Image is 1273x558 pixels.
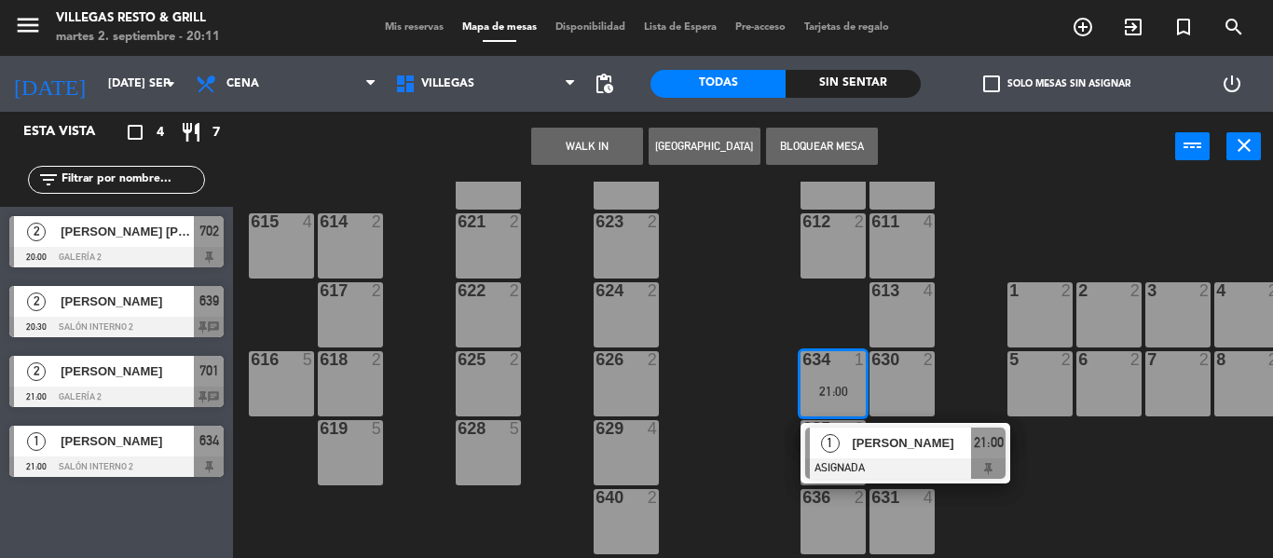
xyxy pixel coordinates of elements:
[546,22,635,33] span: Disponibilidad
[1221,73,1243,95] i: power_settings_new
[1130,282,1142,299] div: 2
[726,22,795,33] span: Pre-acceso
[157,122,164,143] span: 4
[458,351,459,368] div: 625
[852,433,971,453] span: [PERSON_NAME]
[1009,351,1010,368] div: 5
[303,351,314,368] div: 5
[510,420,521,437] div: 5
[871,489,872,506] div: 631
[510,213,521,230] div: 2
[9,121,134,143] div: Esta vista
[27,223,46,241] span: 2
[27,293,46,311] span: 2
[453,22,546,33] span: Mapa de mesas
[1216,351,1217,368] div: 8
[648,489,659,506] div: 2
[180,121,202,143] i: restaurant
[372,282,383,299] div: 2
[303,213,314,230] div: 4
[1226,132,1261,160] button: close
[1199,282,1211,299] div: 2
[924,489,935,506] div: 4
[1061,351,1073,368] div: 2
[593,73,615,95] span: pending_actions
[802,489,803,506] div: 636
[531,128,643,165] button: WALK IN
[458,282,459,299] div: 622
[595,282,596,299] div: 624
[1072,16,1094,38] i: add_circle_outline
[1009,282,1010,299] div: 1
[855,489,866,506] div: 2
[766,128,878,165] button: Bloquear Mesa
[1122,16,1144,38] i: exit_to_app
[649,128,760,165] button: [GEOGRAPHIC_DATA]
[251,213,252,230] div: 615
[983,75,1000,92] span: check_box_outline_blank
[983,75,1130,92] label: Solo mesas sin asignar
[795,22,898,33] span: Tarjetas de regalo
[1175,132,1210,160] button: power_input
[635,22,726,33] span: Lista de Espera
[924,282,935,299] div: 4
[1172,16,1195,38] i: turned_in_not
[1078,351,1079,368] div: 6
[510,351,521,368] div: 2
[974,431,1004,454] span: 21:00
[871,213,872,230] div: 611
[648,213,659,230] div: 2
[212,122,220,143] span: 7
[595,420,596,437] div: 629
[60,170,204,190] input: Filtrar por nombre...
[650,70,786,98] div: Todas
[56,28,220,47] div: martes 2. septiembre - 20:11
[924,213,935,230] div: 4
[802,351,803,368] div: 634
[37,169,60,191] i: filter_list
[802,420,803,437] div: 635
[14,11,42,46] button: menu
[1147,282,1148,299] div: 3
[648,351,659,368] div: 2
[124,121,146,143] i: crop_square
[27,362,46,381] span: 2
[871,282,872,299] div: 613
[1199,351,1211,368] div: 2
[199,290,219,312] span: 639
[61,292,194,311] span: [PERSON_NAME]
[802,213,803,230] div: 612
[801,385,866,398] div: 21:00
[1233,134,1255,157] i: close
[595,351,596,368] div: 626
[61,431,194,451] span: [PERSON_NAME]
[27,432,46,451] span: 1
[1078,282,1079,299] div: 2
[56,9,220,28] div: Villegas Resto & Grill
[648,420,659,437] div: 4
[595,213,596,230] div: 623
[14,11,42,39] i: menu
[648,282,659,299] div: 2
[61,361,194,381] span: [PERSON_NAME]
[372,351,383,368] div: 2
[458,213,459,230] div: 621
[786,70,921,98] div: Sin sentar
[159,73,182,95] i: arrow_drop_down
[595,489,596,506] div: 640
[1223,16,1245,38] i: search
[855,351,866,368] div: 1
[1130,351,1142,368] div: 2
[855,213,866,230] div: 2
[855,420,866,437] div: 2
[372,213,383,230] div: 2
[1061,282,1073,299] div: 2
[510,282,521,299] div: 2
[924,351,935,368] div: 2
[1147,351,1148,368] div: 7
[421,77,474,90] span: Villegas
